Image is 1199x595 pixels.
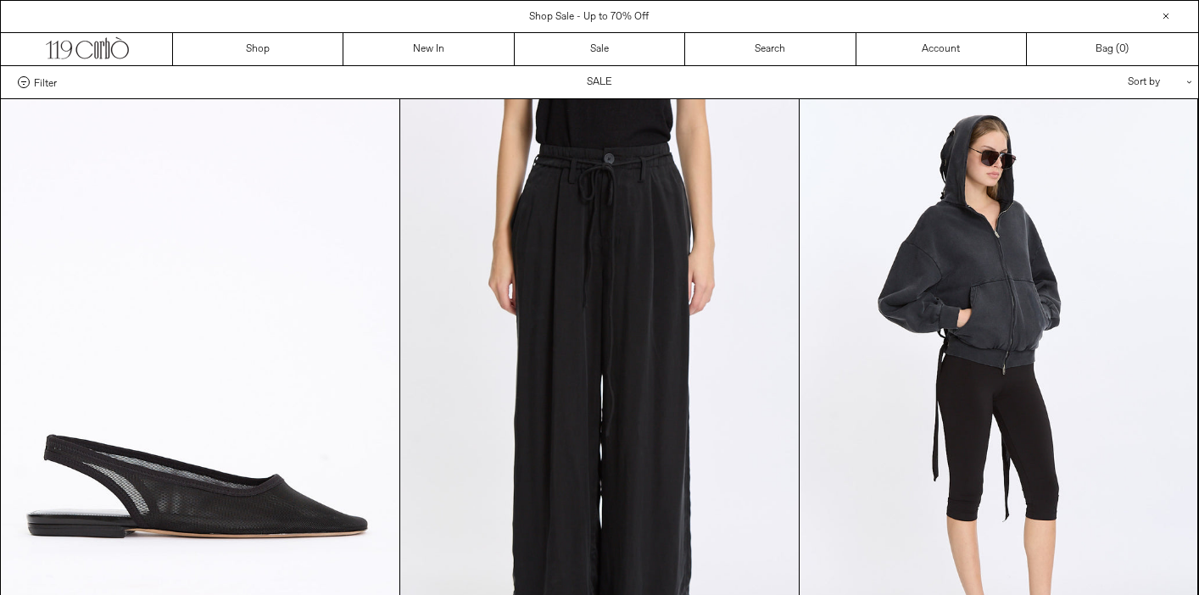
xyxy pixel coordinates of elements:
a: Shop Sale - Up to 70% Off [529,10,649,24]
a: Sale [515,33,685,65]
a: Search [685,33,856,65]
a: Account [856,33,1027,65]
a: New In [343,33,514,65]
span: 0 [1119,42,1125,56]
a: Shop [173,33,343,65]
div: Sort by [1029,66,1181,98]
span: Filter [34,76,57,88]
a: Bag () [1027,33,1197,65]
span: ) [1119,42,1129,57]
